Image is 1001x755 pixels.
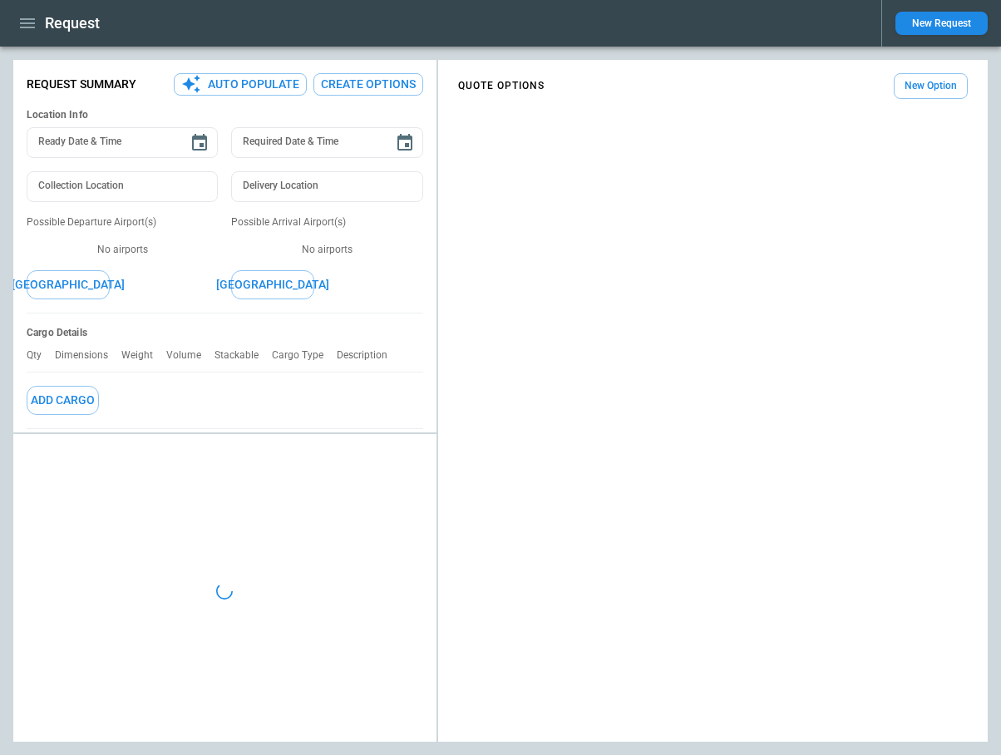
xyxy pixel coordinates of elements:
[174,73,307,96] button: Auto Populate
[337,349,401,362] p: Description
[27,327,423,339] h6: Cargo Details
[231,243,422,257] p: No airports
[27,243,218,257] p: No airports
[388,126,422,160] button: Choose date
[55,349,121,362] p: Dimensions
[183,126,216,160] button: Choose date
[27,77,136,91] p: Request Summary
[214,349,272,362] p: Stackable
[313,73,423,96] button: Create Options
[894,73,968,99] button: New Option
[895,12,988,35] button: New Request
[231,270,314,299] button: [GEOGRAPHIC_DATA]
[27,386,99,415] button: Add Cargo
[27,215,218,229] p: Possible Departure Airport(s)
[458,82,545,90] h4: QUOTE OPTIONS
[27,270,110,299] button: [GEOGRAPHIC_DATA]
[231,215,422,229] p: Possible Arrival Airport(s)
[121,349,166,362] p: Weight
[27,349,55,362] p: Qty
[438,67,988,106] div: scrollable content
[27,109,423,121] h6: Location Info
[45,13,100,33] h1: Request
[272,349,337,362] p: Cargo Type
[166,349,214,362] p: Volume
